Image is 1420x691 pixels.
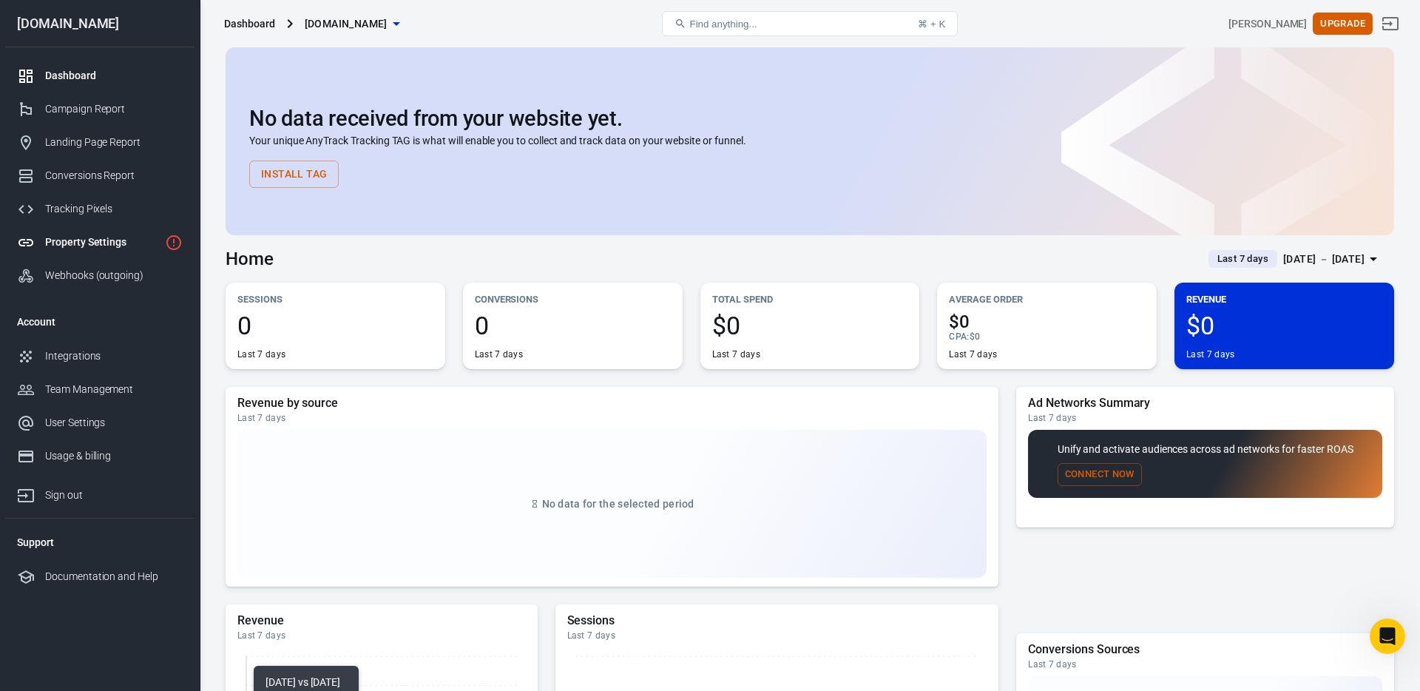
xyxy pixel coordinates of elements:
h2: No data received from your website yet. [249,107,1370,130]
div: Sign out [45,488,183,503]
button: Connect Now [1058,463,1142,486]
span: CPA : [949,331,969,342]
div: [DATE] － [DATE] [1283,250,1365,269]
div: Last 7 days [237,412,987,424]
div: Property Settings [45,235,159,250]
h5: Sessions [567,613,987,628]
h5: Conversions Sources [1028,642,1382,657]
p: Sessions [237,291,433,307]
div: Last 7 days [237,630,526,641]
a: Campaign Report [5,92,195,126]
div: Tracking Pixels [45,201,183,217]
a: Webhooks (outgoing) [5,259,195,292]
a: Tracking Pixels [5,192,195,226]
button: Install Tag [249,161,339,188]
p: Revenue [1186,291,1382,307]
div: Last 7 days [712,348,760,360]
div: [DOMAIN_NAME] [5,17,195,30]
div: Dashboard [45,68,183,84]
div: Campaign Report [45,101,183,117]
div: Last 7 days [567,630,987,641]
a: Conversions Report [5,159,195,192]
div: ⌘ + K [918,18,945,30]
div: Last 7 days [475,348,523,360]
a: User Settings [5,406,195,439]
h5: Revenue by source [237,396,987,411]
div: Integrations [45,348,183,364]
li: Support [5,525,195,560]
h3: Home [226,249,274,269]
p: Your unique AnyTrack Tracking TAG is what will enable you to collect and track data on your websi... [249,133,1370,149]
span: 0 [237,313,433,338]
div: Landing Page Report [45,135,183,150]
div: Last 7 days [1028,658,1382,670]
span: Find anything... [689,18,757,30]
div: Usage & billing [45,448,183,464]
a: Property Settings [5,226,195,259]
span: 0 [475,313,671,338]
div: Webhooks (outgoing) [45,268,183,283]
span: No data for the selected period [542,498,694,510]
div: Documentation and Help [45,569,183,584]
a: Sign out [1373,6,1408,41]
div: User Settings [45,415,183,431]
div: Account id: Rp3EyHpa [1228,16,1307,32]
a: Team Management [5,373,195,406]
span: $0 [949,313,1145,331]
a: Integrations [5,340,195,373]
button: Last 7 days[DATE] － [DATE] [1197,247,1394,272]
button: [DOMAIN_NAME] [299,10,405,38]
span: $0 [970,331,980,342]
div: Team Management [45,382,183,397]
h5: Revenue [237,613,526,628]
button: Find anything...⌘ + K [662,11,958,36]
a: Landing Page Report [5,126,195,159]
p: Conversions [475,291,671,307]
p: Total Spend [712,291,908,307]
p: Average Order [949,291,1145,307]
span: $0 [712,313,908,338]
p: Unify and activate audiences across ad networks for faster ROAS [1058,442,1353,457]
div: Conversions Report [45,168,183,183]
span: Last 7 days [1211,252,1274,266]
div: Last 7 days [1186,348,1234,360]
button: Upgrade [1313,13,1373,36]
div: Last 7 days [949,348,997,360]
li: Account [5,304,195,340]
div: Last 7 days [1028,412,1382,424]
svg: Property is not installed yet [165,234,183,252]
a: Sign out [5,473,195,512]
span: $0 [1186,313,1382,338]
a: Usage & billing [5,439,195,473]
iframe: Intercom live chat [1370,618,1405,654]
div: Last 7 days [237,348,285,360]
h5: Ad Networks Summary [1028,396,1382,411]
div: Dashboard [224,16,275,31]
span: dnerofinancial.com [305,15,388,33]
a: Dashboard [5,59,195,92]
